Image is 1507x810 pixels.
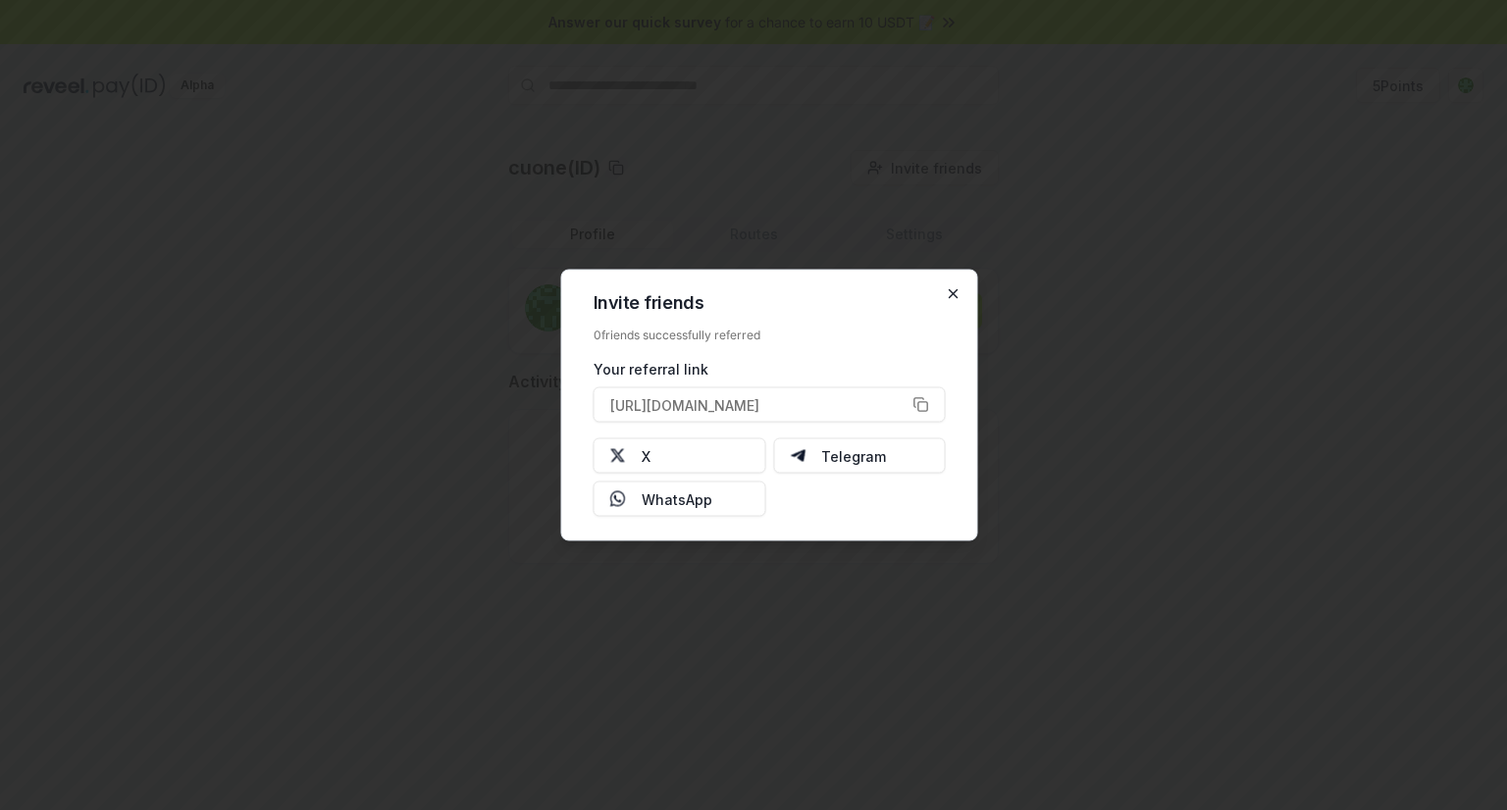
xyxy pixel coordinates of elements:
[773,438,946,474] button: Telegram
[610,448,626,464] img: X
[594,359,946,380] div: Your referral link
[594,438,766,474] button: X
[594,328,946,343] div: 0 friends successfully referred
[610,491,626,507] img: Whatsapp
[790,448,805,464] img: Telegram
[594,481,766,517] button: WhatsApp
[610,394,759,415] span: [URL][DOMAIN_NAME]
[594,294,946,312] h2: Invite friends
[594,387,946,423] button: [URL][DOMAIN_NAME]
